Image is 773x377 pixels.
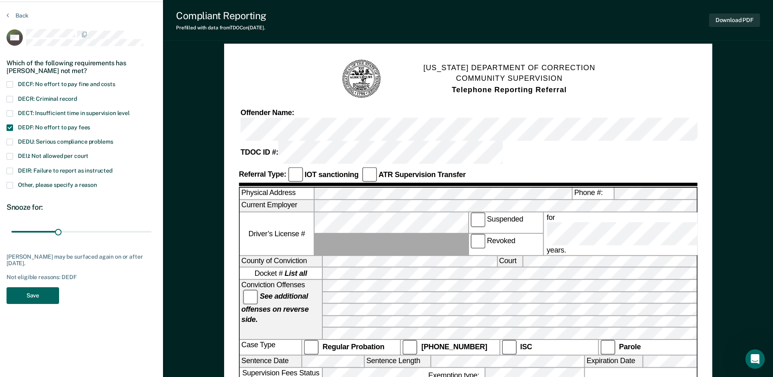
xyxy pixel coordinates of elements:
span: DEDF: No effort to pay fees [18,124,90,131]
input: ATR Supervision Transfer [362,167,377,182]
div: Snooze for: [7,203,156,212]
div: Compliant Reporting [176,10,266,22]
div: Prefilled with data from TDOC on [DATE] . [176,25,266,31]
strong: IOT sanctioning [304,170,358,178]
input: ISC [501,340,516,355]
label: Current Employer [240,200,314,211]
label: Sentence Date [240,356,301,367]
span: Other, please specify a reason [18,182,97,188]
label: Driver’s License # [240,212,314,255]
div: Not eligible reasons: DEDF [7,274,156,281]
strong: Parole [619,343,641,351]
strong: Regular Probation [322,343,384,351]
input: Regular Probation [304,340,318,355]
strong: Referral Type: [239,170,286,178]
div: Conviction Offenses [240,280,322,339]
button: Download PDF [709,13,760,27]
span: DECF: No effort to pay fine and costs [18,81,115,87]
strong: TDOC ID #: [240,149,278,157]
div: Case Type [240,340,301,355]
strong: See additional offenses on reverse side. [241,293,308,324]
label: Physical Address [240,188,314,199]
span: DEIR: Failure to report as instructed [18,167,112,174]
label: Expiration Date [585,356,642,367]
span: DECT: Insufficient time in supervision level [18,110,130,116]
label: County of Conviction [240,256,322,267]
img: TN Seal [341,58,382,100]
strong: List all [284,269,307,277]
input: [PHONE_NUMBER] [403,340,417,355]
label: Sentence Length [365,356,430,367]
span: DEDU: Serious compliance problems [18,138,113,145]
button: Back [7,12,29,19]
strong: Offender Name: [240,109,294,117]
input: Suspended [470,212,485,227]
strong: ATR Supervision Transfer [379,170,466,178]
label: Revoked [469,234,543,255]
iframe: Intercom live chat [745,349,765,369]
strong: [PHONE_NUMBER] [421,343,487,351]
button: Save [7,287,59,304]
label: for years. [545,212,773,255]
strong: ISC [520,343,532,351]
span: DEIJ: Not allowed per court [18,153,88,159]
span: DECR: Criminal record [18,95,77,102]
input: Parole [600,340,615,355]
input: for years. [546,222,771,245]
input: IOT sanctioning [288,167,302,182]
label: Court [497,256,522,267]
label: Suspended [469,212,543,233]
strong: Telephone Reporting Referral [451,86,566,94]
input: See additional offenses on reverse side. [243,290,258,304]
input: Revoked [470,234,485,249]
div: Which of the following requirements has [PERSON_NAME] not met? [7,53,156,81]
h1: [US_STATE] DEPARTMENT OF CORRECTION COMMUNITY SUPERVISION [423,62,595,96]
span: Docket # [254,268,307,278]
div: [PERSON_NAME] may be surfaced again on or after [DATE]. [7,253,156,267]
label: Phone #: [573,188,614,199]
